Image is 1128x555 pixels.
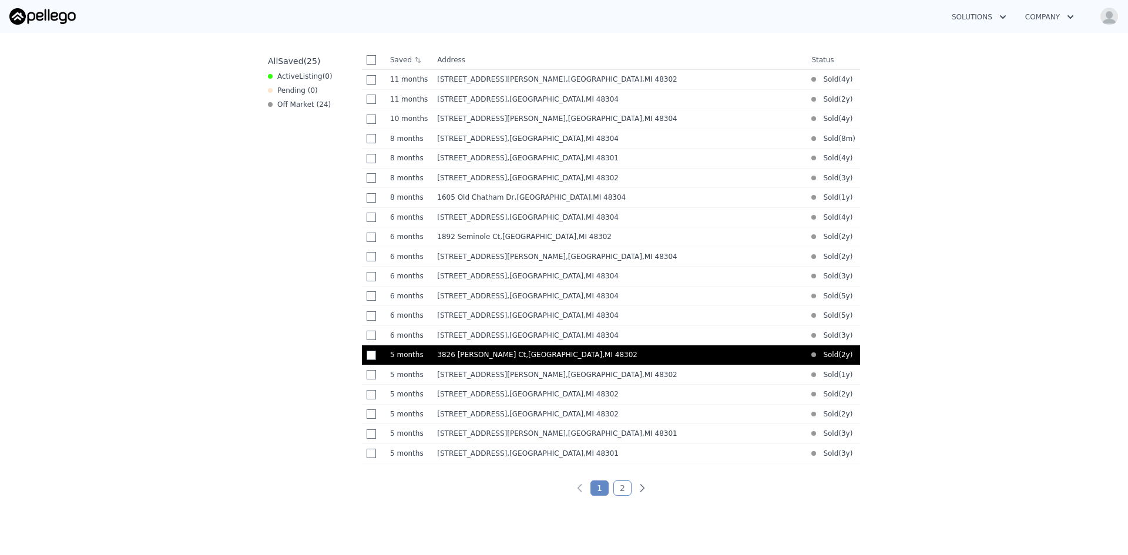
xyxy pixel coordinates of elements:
[566,371,682,379] span: , [GEOGRAPHIC_DATA]
[816,389,841,399] span: Sold (
[390,291,428,301] time: 2025-03-27 13:37
[841,291,850,301] time: 2021-01-05 19:20
[437,410,507,418] span: [STREET_ADDRESS]
[841,331,850,340] time: 2022-03-22 20:11
[566,253,682,261] span: , [GEOGRAPHIC_DATA]
[583,390,619,398] span: , MI 48302
[841,153,850,163] time: 2022-01-14 15:07
[390,271,428,281] time: 2025-03-19 17:26
[841,429,850,438] time: 2022-11-16 17:51
[390,232,428,241] time: 2025-03-19 16:50
[841,389,850,399] time: 2024-03-08 00:00
[432,51,807,70] th: Address
[642,429,677,438] span: , MI 48301
[642,115,677,123] span: , MI 48304
[850,291,853,301] span: )
[816,134,841,143] span: Sold (
[507,154,623,162] span: , [GEOGRAPHIC_DATA]
[507,311,623,319] span: , [GEOGRAPHIC_DATA]
[390,350,428,359] time: 2025-04-07 20:05
[841,173,850,183] time: 2022-10-07 17:29
[850,95,853,104] span: )
[437,351,526,359] span: 3826 [PERSON_NAME] Ct
[507,213,623,221] span: , [GEOGRAPHIC_DATA]
[841,311,850,320] time: 2021-01-16 03:13
[850,213,853,222] span: )
[816,409,841,419] span: Sold (
[850,350,853,359] span: )
[566,429,682,438] span: , [GEOGRAPHIC_DATA]
[841,134,852,143] time: 2025-01-19 21:08
[816,252,841,261] span: Sold (
[574,482,586,494] a: Previous page
[841,409,850,419] time: 2023-08-31 16:10
[583,213,619,221] span: , MI 48304
[390,134,428,143] time: 2025-01-20 18:20
[437,253,566,261] span: [STREET_ADDRESS][PERSON_NAME]
[816,75,841,84] span: Sold (
[390,75,428,84] time: 2024-10-30 02:54
[816,173,841,183] span: Sold (
[841,370,850,379] time: 2024-06-10 00:00
[816,370,841,379] span: Sold (
[841,449,850,458] time: 2022-10-28 14:34
[390,95,428,104] time: 2024-10-30 14:54
[583,134,619,143] span: , MI 48304
[507,331,623,339] span: , [GEOGRAPHIC_DATA]
[642,253,677,261] span: , MI 48304
[1016,6,1083,28] button: Company
[841,95,850,104] time: 2023-04-27 05:00
[942,6,1016,28] button: Solutions
[390,389,428,399] time: 2025-04-07 20:12
[583,154,619,162] span: , MI 48301
[850,311,853,320] span: )
[816,449,841,458] span: Sold (
[583,272,619,280] span: , MI 48304
[437,429,566,438] span: [STREET_ADDRESS][PERSON_NAME]
[507,449,623,458] span: , [GEOGRAPHIC_DATA]
[850,193,853,202] span: )
[850,389,853,399] span: )
[576,233,612,241] span: , MI 48302
[437,292,507,300] span: [STREET_ADDRESS]
[437,115,566,123] span: [STREET_ADDRESS][PERSON_NAME]
[390,153,428,163] time: 2025-01-22 14:02
[437,75,566,83] span: [STREET_ADDRESS][PERSON_NAME]
[816,153,841,163] span: Sold (
[583,311,619,319] span: , MI 48304
[816,114,841,123] span: Sold (
[850,252,853,261] span: )
[507,410,623,418] span: , [GEOGRAPHIC_DATA]
[583,174,619,182] span: , MI 48302
[390,311,428,320] time: 2025-03-30 20:11
[437,371,566,379] span: [STREET_ADDRESS][PERSON_NAME]
[437,134,507,143] span: [STREET_ADDRESS]
[816,193,841,202] span: Sold (
[613,480,632,496] a: Page 2
[850,370,853,379] span: )
[816,331,841,340] span: Sold (
[850,449,853,458] span: )
[268,55,320,67] div: All ( 25 )
[816,429,841,438] span: Sold (
[390,331,428,340] time: 2025-04-02 21:56
[850,409,853,419] span: )
[437,154,507,162] span: [STREET_ADDRESS]
[566,115,682,123] span: , [GEOGRAPHIC_DATA]
[591,193,626,201] span: , MI 48304
[850,271,853,281] span: )
[507,292,623,300] span: , [GEOGRAPHIC_DATA]
[507,95,623,103] span: , [GEOGRAPHIC_DATA]
[268,86,318,95] div: Pending ( 0 )
[850,153,853,163] span: )
[841,193,850,202] time: 2024-04-02 21:28
[526,351,642,359] span: , [GEOGRAPHIC_DATA]
[816,95,841,104] span: Sold (
[299,72,323,80] span: Listing
[807,51,860,70] th: Status
[642,371,677,379] span: , MI 48302
[390,449,428,458] time: 2025-04-07 22:54
[385,51,432,69] th: Saved
[437,449,507,458] span: [STREET_ADDRESS]
[507,174,623,182] span: , [GEOGRAPHIC_DATA]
